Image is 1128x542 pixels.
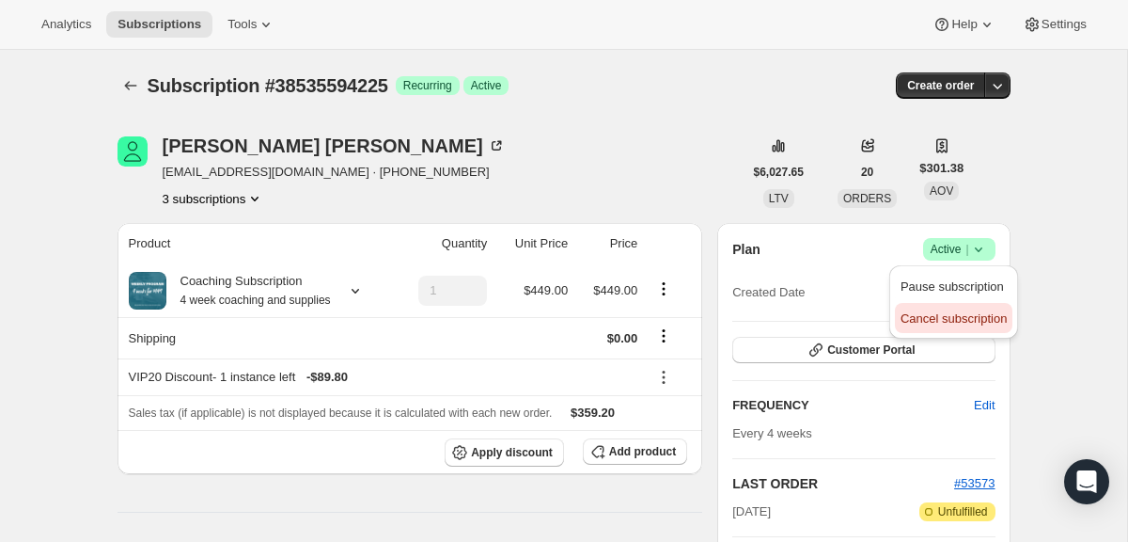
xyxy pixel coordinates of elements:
button: Cancel subscription [895,303,1012,333]
span: $6,027.65 [754,165,804,180]
span: Cancel subscription [901,311,1007,326]
span: - $89.80 [306,368,348,387]
span: [DATE] [732,502,771,521]
button: Help [921,11,1007,38]
button: $6,027.65 [743,159,815,185]
span: ORDERS [843,192,891,205]
span: | [965,242,968,257]
small: 4 week coaching and supplies [180,294,331,307]
div: [PERSON_NAME] [PERSON_NAME] [163,136,506,155]
span: AOV [930,184,953,198]
th: Quantity [392,223,493,264]
span: Sales tax (if applicable) is not displayed because it is calculated with each new order. [129,406,553,420]
span: 20 [861,165,873,180]
button: Create order [896,72,985,99]
span: $449.00 [524,283,568,297]
span: Pause subscription [901,279,1004,294]
button: Pause subscription [895,271,1012,301]
span: Created Date [732,283,805,302]
span: Help [951,17,977,32]
th: Unit Price [493,223,573,264]
span: $301.38 [919,159,963,178]
button: #53573 [954,474,995,493]
span: Tools [227,17,257,32]
span: Unfulfilled [938,504,988,519]
div: Coaching Subscription [166,272,331,310]
img: product img [129,272,166,310]
span: Analytics [41,17,91,32]
div: Open Intercom Messenger [1064,459,1109,504]
div: VIP20 Discount - 1 instance left [129,368,638,387]
span: Subscription #38535594225 [148,75,388,96]
span: $0.00 [607,331,638,345]
button: Apply discount [445,438,564,467]
button: Add product [583,438,687,465]
span: Edit [974,396,995,415]
button: 20 [850,159,885,185]
h2: FREQUENCY [732,396,974,415]
span: Subscriptions [117,17,201,32]
span: LTV [769,192,789,205]
span: $449.00 [593,283,637,297]
button: Subscriptions [117,72,144,99]
h2: LAST ORDER [732,474,954,493]
button: Tools [216,11,287,38]
th: Price [573,223,643,264]
button: Analytics [30,11,102,38]
button: Customer Portal [732,337,995,363]
button: Edit [963,391,1006,421]
th: Product [117,223,393,264]
h2: Plan [732,240,760,259]
button: Shipping actions [649,326,679,346]
span: Active [471,78,502,93]
span: Create order [907,78,974,93]
button: Product actions [649,279,679,299]
button: Settings [1011,11,1098,38]
span: Apply discount [471,445,553,460]
span: Add product [609,444,676,459]
a: #53573 [954,476,995,490]
span: Customer Portal [827,343,915,358]
span: Every 4 weeks [732,426,812,440]
span: Recurring [403,78,452,93]
button: Product actions [163,189,265,208]
span: Leo Cruz [117,136,148,167]
span: $359.20 [571,406,615,420]
span: Active [931,240,988,259]
span: Settings [1042,17,1087,32]
span: [EMAIL_ADDRESS][DOMAIN_NAME] · [PHONE_NUMBER] [163,163,506,182]
th: Shipping [117,317,393,359]
button: Subscriptions [106,11,212,38]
